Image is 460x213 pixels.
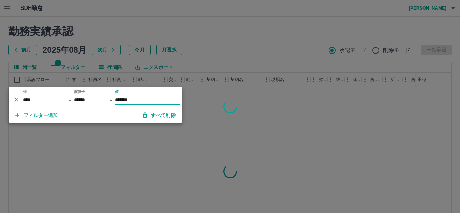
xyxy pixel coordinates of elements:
label: 値 [115,89,119,94]
button: すべて削除 [137,109,181,121]
button: 削除 [11,94,21,105]
label: 列 [23,89,27,94]
button: フィルター追加 [10,109,63,121]
label: 演算子 [74,89,85,94]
